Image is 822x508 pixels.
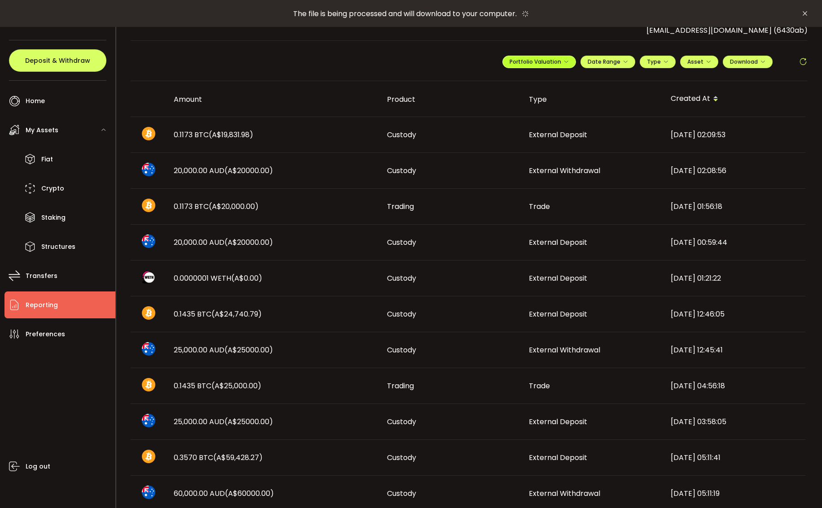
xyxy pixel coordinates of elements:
[142,342,155,356] img: aud_portfolio.svg
[174,201,259,212] span: 0.1173 BTC
[142,450,155,463] img: btc_portfolio.svg
[387,309,416,319] span: Custody
[174,130,253,140] span: 0.1173 BTC
[26,95,45,108] span: Home
[167,94,380,104] div: Amount
[224,417,273,427] span: (A$25000.00)
[174,381,261,391] span: 0.1435 BTC
[647,58,668,65] span: Type
[231,273,262,283] span: (A$0.00)
[664,452,805,463] div: [DATE] 05:11:41
[387,488,416,499] span: Custody
[387,201,414,212] span: Trading
[510,58,569,65] span: Portfolio Valuation
[142,306,155,320] img: btc_portfolio.svg
[225,488,274,499] span: (A$60000.00)
[664,417,805,427] div: [DATE] 03:58:05
[174,273,262,283] span: 0.0000001 WETH
[664,309,805,319] div: [DATE] 12:46:05
[41,211,66,224] span: Staking
[664,201,805,212] div: [DATE] 01:56:18
[502,56,576,68] button: Portfolio Valuation
[529,345,600,355] span: External Withdrawal
[26,328,65,341] span: Preferences
[529,165,600,176] span: External Withdrawal
[529,273,587,283] span: External Deposit
[174,417,273,427] span: 25,000.00 AUD
[142,234,155,248] img: aud_portfolio.svg
[529,309,587,319] span: External Deposit
[529,237,587,247] span: External Deposit
[174,309,262,319] span: 0.1435 BTC
[209,201,259,212] span: (A$20,000.00)
[664,165,805,176] div: [DATE] 02:08:56
[387,452,416,463] span: Custody
[664,130,805,140] div: [DATE] 02:09:53
[26,124,58,137] span: My Assets
[387,417,416,427] span: Custody
[224,165,273,176] span: (A$20000.00)
[529,130,587,140] span: External Deposit
[529,201,550,212] span: Trade
[213,452,263,463] span: (A$59,428.27)
[680,56,718,68] button: Asset
[529,417,587,427] span: External Deposit
[9,49,106,72] button: Deposit & Withdraw
[293,9,517,19] span: The file is being processed and will download to your computer.
[209,130,253,140] span: (A$19,831.98)
[142,378,155,391] img: btc_portfolio.svg
[224,345,273,355] span: (A$25000.00)
[664,381,805,391] div: [DATE] 04:56:18
[41,240,75,253] span: Structures
[380,94,522,104] div: Product
[41,153,53,166] span: Fiat
[580,56,635,68] button: Date Range
[723,56,773,68] button: Download
[142,163,155,176] img: aud_portfolio.svg
[174,452,263,463] span: 0.3570 BTC
[174,488,274,499] span: 60,000.00 AUD
[387,130,416,140] span: Custody
[142,199,155,212] img: btc_portfolio.svg
[640,56,676,68] button: Type
[730,58,765,65] span: Download
[387,381,414,391] span: Trading
[687,58,703,65] span: Asset
[387,237,416,247] span: Custody
[26,460,50,473] span: Log out
[777,465,822,508] iframe: Chat Widget
[387,345,416,355] span: Custody
[646,25,808,35] span: [EMAIL_ADDRESS][DOMAIN_NAME] (6430ab)
[41,182,64,195] span: Crypto
[174,345,273,355] span: 25,000.00 AUD
[211,381,261,391] span: (A$25,000.00)
[529,381,550,391] span: Trade
[664,237,805,247] div: [DATE] 00:59:44
[664,273,805,283] div: [DATE] 01:21:22
[26,269,57,282] span: Transfers
[522,94,664,104] div: Type
[26,299,58,312] span: Reporting
[224,237,273,247] span: (A$20000.00)
[664,345,805,355] div: [DATE] 12:45:41
[529,488,600,499] span: External Withdrawal
[664,91,805,107] div: Created At
[174,165,273,176] span: 20,000.00 AUD
[588,58,628,65] span: Date Range
[387,165,416,176] span: Custody
[529,452,587,463] span: External Deposit
[25,57,90,64] span: Deposit & Withdraw
[142,270,155,284] img: weth_portfolio.png
[664,488,805,499] div: [DATE] 05:11:19
[142,486,155,499] img: aud_portfolio.svg
[142,127,155,140] img: btc_portfolio.svg
[387,273,416,283] span: Custody
[142,414,155,427] img: aud_portfolio.svg
[174,237,273,247] span: 20,000.00 AUD
[211,309,262,319] span: (A$24,740.79)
